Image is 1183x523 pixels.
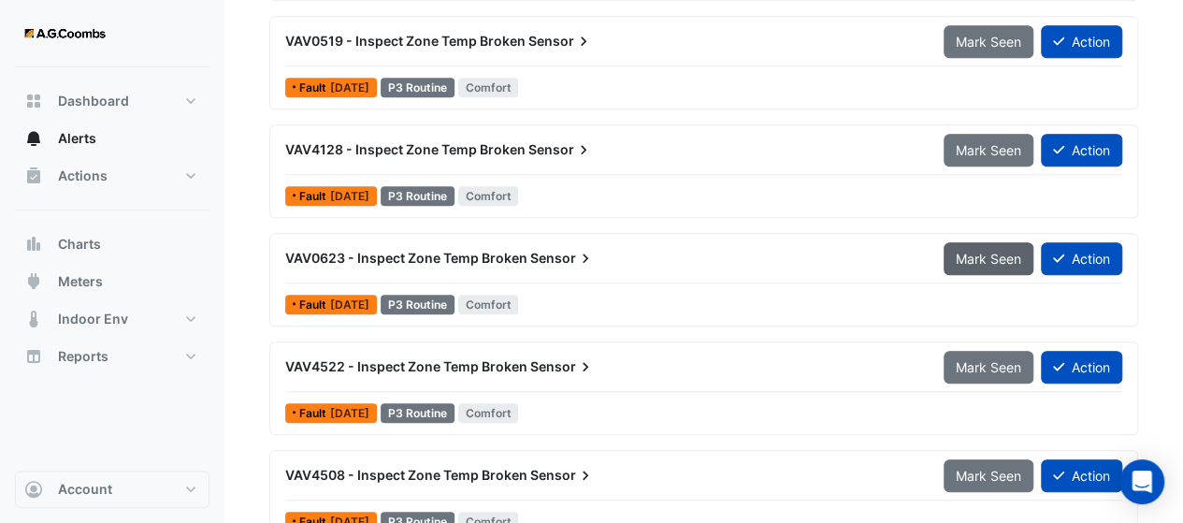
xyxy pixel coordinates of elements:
img: Company Logo [22,15,107,52]
span: Meters [58,272,103,291]
button: Mark Seen [944,25,1033,58]
button: Action [1041,134,1122,167]
span: Mark Seen [956,251,1021,267]
span: Mark Seen [956,359,1021,375]
span: Mark Seen [956,468,1021,484]
span: Actions [58,167,108,185]
button: Action [1041,242,1122,275]
span: VAV0623 - Inspect Zone Temp Broken [285,250,527,266]
span: Indoor Env [58,310,128,328]
span: Sat 10-Aug-2024 07:52 AEST [330,189,369,203]
div: Open Intercom Messenger [1119,459,1164,504]
span: Sensor [528,140,593,159]
span: Tue 20-Feb-2024 06:25 AEDT [330,406,369,420]
button: Meters [15,263,209,300]
span: Fault [299,82,330,94]
span: VAV0519 - Inspect Zone Temp Broken [285,33,526,49]
span: VAV4522 - Inspect Zone Temp Broken [285,358,527,374]
button: Account [15,471,209,508]
button: Mark Seen [944,242,1033,275]
button: Reports [15,338,209,375]
button: Mark Seen [944,459,1033,492]
span: Comfort [458,186,519,206]
button: Action [1041,25,1122,58]
button: Dashboard [15,82,209,120]
span: Sensor [530,466,595,485]
button: Mark Seen [944,134,1033,167]
div: P3 Routine [381,295,454,314]
button: Action [1041,351,1122,384]
span: VAV4508 - Inspect Zone Temp Broken [285,467,527,483]
span: Sensor [530,357,595,376]
button: Charts [15,225,209,263]
span: Reports [58,347,108,366]
span: Charts [58,235,101,254]
app-icon: Alerts [24,129,43,148]
app-icon: Charts [24,235,43,254]
button: Indoor Env [15,300,209,338]
span: Sensor [530,249,595,268]
button: Actions [15,157,209,195]
app-icon: Dashboard [24,92,43,110]
span: Comfort [458,403,519,423]
span: Mark Seen [956,142,1021,158]
span: Fault [299,299,330,311]
button: Alerts [15,120,209,157]
span: Comfort [458,295,519,314]
span: Tue 27-Aug-2024 11:45 AEST [330,80,369,94]
span: Fault [299,191,330,202]
button: Action [1041,459,1122,492]
span: Fault [299,408,330,419]
span: Tue 02-Jul-2024 12:14 AEST [330,298,369,312]
app-icon: Actions [24,167,43,185]
span: Dashboard [58,92,129,110]
div: P3 Routine [381,78,454,97]
span: Comfort [458,78,519,97]
span: VAV4128 - Inspect Zone Temp Broken [285,141,526,157]
app-icon: Reports [24,347,43,366]
app-icon: Indoor Env [24,310,43,328]
div: P3 Routine [381,403,454,423]
div: P3 Routine [381,186,454,206]
app-icon: Meters [24,272,43,291]
span: Alerts [58,129,96,148]
span: Mark Seen [956,34,1021,50]
span: Sensor [528,32,593,51]
span: Account [58,480,112,499]
button: Mark Seen [944,351,1033,384]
